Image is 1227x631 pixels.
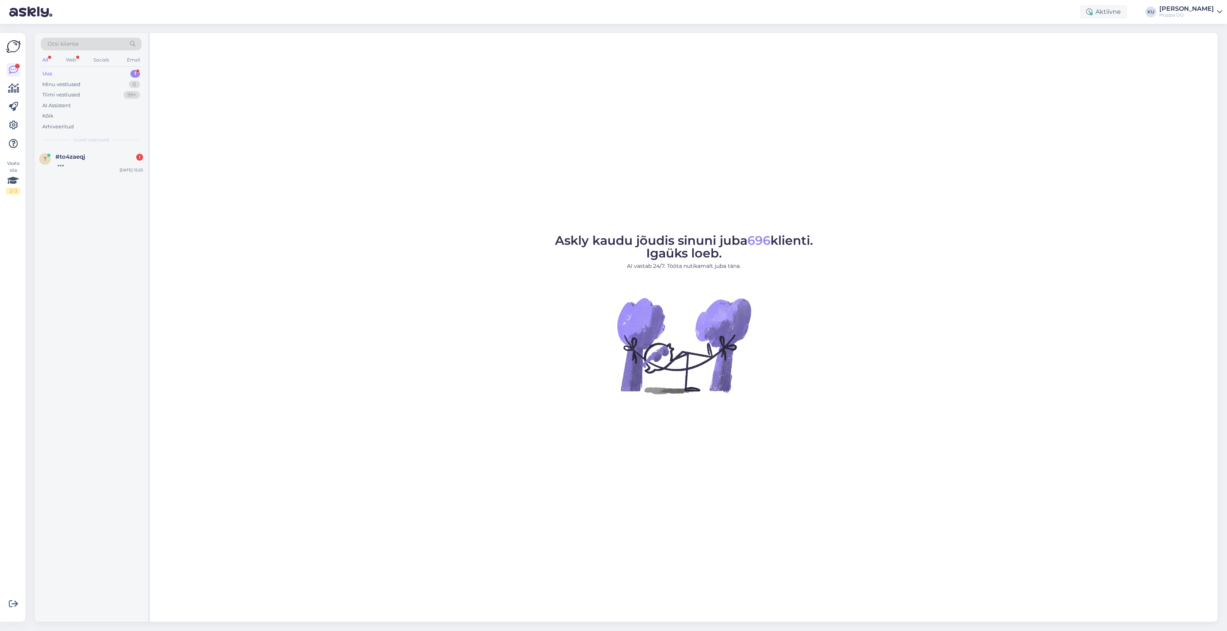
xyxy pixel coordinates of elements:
[42,81,80,88] div: Minu vestlused
[42,112,53,120] div: Kõik
[41,55,50,65] div: All
[6,39,21,54] img: Askly Logo
[42,70,52,78] div: Uus
[6,188,20,194] div: 2 / 3
[73,136,109,143] span: Uued vestlused
[125,55,142,65] div: Email
[6,160,20,194] div: Vaata siia
[555,233,813,261] span: Askly kaudu jõudis sinuni juba klienti. Igaüks loeb.
[615,276,753,415] img: No Chat active
[747,233,770,248] span: 696
[44,156,47,162] span: t
[1080,5,1127,19] div: Aktiivne
[555,262,813,270] p: AI vastab 24/7. Tööta nutikamalt juba täna.
[1159,6,1214,12] div: [PERSON_NAME]
[92,55,111,65] div: Socials
[1145,7,1156,17] div: KU
[1159,6,1222,18] a: [PERSON_NAME]Huppa OÜ
[130,70,140,78] div: 1
[42,102,71,110] div: AI Assistent
[42,123,74,131] div: Arhiveeritud
[55,153,85,160] span: #to4zaeqj
[1159,12,1214,18] div: Huppa OÜ
[123,91,140,99] div: 99+
[136,154,143,161] div: 1
[48,40,78,48] span: Otsi kliente
[129,81,140,88] div: 0
[42,91,80,99] div: Tiimi vestlused
[120,167,143,173] div: [DATE] 15:25
[64,55,78,65] div: Web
